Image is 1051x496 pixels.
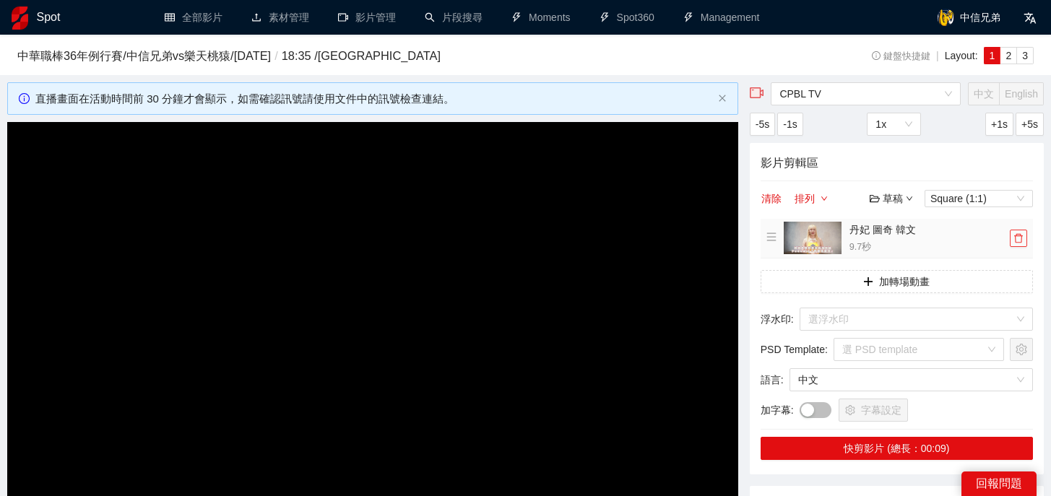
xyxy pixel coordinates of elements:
[777,113,803,136] button: -1s
[1010,338,1033,361] button: setting
[783,116,797,132] span: -1s
[761,270,1033,293] button: plus加轉場動畫
[425,12,483,23] a: search片段搜尋
[1011,233,1026,243] span: delete
[779,83,952,105] span: CPBL TV
[1021,116,1038,132] span: +5s
[761,372,784,388] span: 語言 :
[872,51,930,61] span: 鍵盤快捷鍵
[870,191,913,206] div: 草稿
[906,195,913,202] span: down
[761,402,794,418] span: 加字幕 :
[985,113,1013,136] button: +1s
[761,341,828,357] span: PSD Template :
[338,12,396,23] a: video-camera影片管理
[937,9,954,26] img: avatar
[821,195,828,204] span: down
[991,116,1008,132] span: +1s
[1022,50,1028,61] span: 3
[875,113,912,135] span: 1x
[1005,88,1038,100] span: English
[761,311,794,327] span: 浮水印 :
[1016,113,1044,136] button: +5s
[19,93,30,104] span: info-circle
[718,94,727,103] button: close
[165,12,222,23] a: table全部影片
[870,193,880,204] span: folder-open
[839,399,908,422] button: setting字幕設定
[600,12,654,23] a: thunderboltSpot360
[936,50,939,61] span: |
[849,222,1006,238] h4: 丹妃 圖奇 韓文
[35,90,712,108] div: 直播畫面在活動時間前 30 分鐘才會顯示，如需確認訊號請使用文件中的訊號檢查連結。
[974,88,994,100] span: 中文
[849,240,1006,255] p: 9.7 秒
[251,12,309,23] a: upload素材管理
[683,12,760,23] a: thunderboltManagement
[990,50,995,61] span: 1
[761,437,1033,460] button: 快剪影片 (總長：00:09)
[784,222,842,254] img: thumbnail.png
[271,49,282,62] span: /
[761,190,782,207] button: 清除
[945,50,978,61] span: Layout:
[756,116,769,132] span: -5s
[750,113,775,136] button: -5s
[17,47,795,66] h3: 中華職棒36年例行賽 / 中信兄弟 vs 樂天桃猿 / [DATE] 18:35 / [GEOGRAPHIC_DATA]
[750,86,764,100] span: video-camera
[794,190,829,207] button: 排列down
[872,51,881,61] span: info-circle
[961,471,1037,496] div: 回報問題
[798,369,1024,391] span: 中文
[12,6,28,30] img: logo
[1005,50,1011,61] span: 2
[766,232,777,242] span: menu
[511,12,571,23] a: thunderboltMoments
[761,154,1033,172] h4: 影片剪輯區
[930,191,1027,206] span: Square (1:1)
[863,277,873,288] span: plus
[1010,230,1027,247] button: delete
